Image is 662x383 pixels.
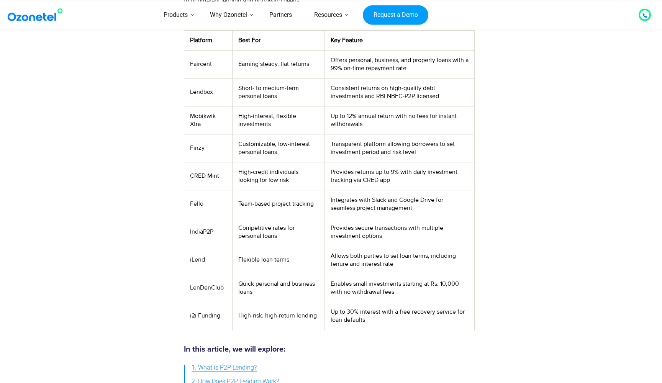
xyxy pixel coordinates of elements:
td: Quick personal and business loans [232,274,324,302]
th: Best For [232,30,324,50]
td: Enables small investments starting at Rs. 10,000 with no withdrawal fees [324,274,474,302]
th: Platform [184,30,232,50]
th: Key Feature [324,30,474,50]
h5: In this article, we will explore: [184,345,475,353]
td: High-risk, high-return lending [232,302,324,330]
td: Provides secure transactions with multiple investment options [324,218,474,246]
td: LenDenClub [184,274,232,302]
td: Team-based project tracking [232,190,324,218]
td: Mobikwik Xtra [184,106,232,134]
td: Provides returns up to 9% with daily investment tracking via CRED app [324,162,474,190]
td: iLend [184,246,232,274]
td: Competitive rates for personal loans [232,218,324,246]
td: Offers personal, business, and property loans with a 99% on-time repayment rate [324,50,474,78]
td: IndiaP2P [184,218,232,246]
td: Flexible loan terms [232,246,324,274]
td: High-credit individuals looking for low risk [232,162,324,190]
td: Short- to medium-term personal loans [232,78,324,106]
a: Why Ozonetel [199,2,258,29]
td: Fello [184,190,232,218]
td: Allows both parties to set loan terms, including tenure and interest rate [324,246,474,274]
td: Up to 12% annual return with no fees for instant withdrawals [324,106,474,134]
span: 1. What is P2P Lending? [192,362,257,373]
a: Products [152,2,199,29]
td: Consistent returns on high-quality debt investments and RBI NBFC-P2P licensed [324,78,474,106]
td: Faircent [184,50,232,78]
td: Integrates with Slack and Google Drive for seamless project management [324,190,474,218]
a: Request a Demo [363,5,428,25]
td: i2i Funding [184,302,232,330]
a: Partners [258,2,303,29]
td: Finzy [184,134,232,162]
td: Earning steady, flat returns [232,50,324,78]
td: Lendbox [184,78,232,106]
td: CRED Mint [184,162,232,190]
td: Up to 30% interest with a free recovery service for loan defaults [324,302,474,330]
a: 1. What is P2P Lending? [192,361,257,375]
td: High-interest, flexible investments [232,106,324,134]
td: Transparent platform allowing borrowers to set investment period and risk level [324,134,474,162]
a: Resources [303,2,353,29]
td: Customizable, low-interest personal loans [232,134,324,162]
